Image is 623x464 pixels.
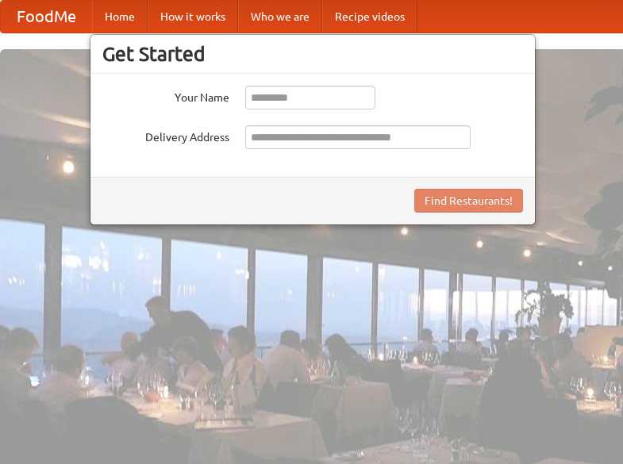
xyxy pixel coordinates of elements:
[102,86,229,105] label: Your Name
[238,1,322,33] a: Who we are
[322,1,417,33] a: Recipe videos
[92,1,148,33] a: Home
[148,1,238,33] a: How it works
[414,189,523,213] button: Find Restaurants!
[102,125,229,145] label: Delivery Address
[1,1,92,33] a: FoodMe
[102,42,523,66] h3: Get Started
